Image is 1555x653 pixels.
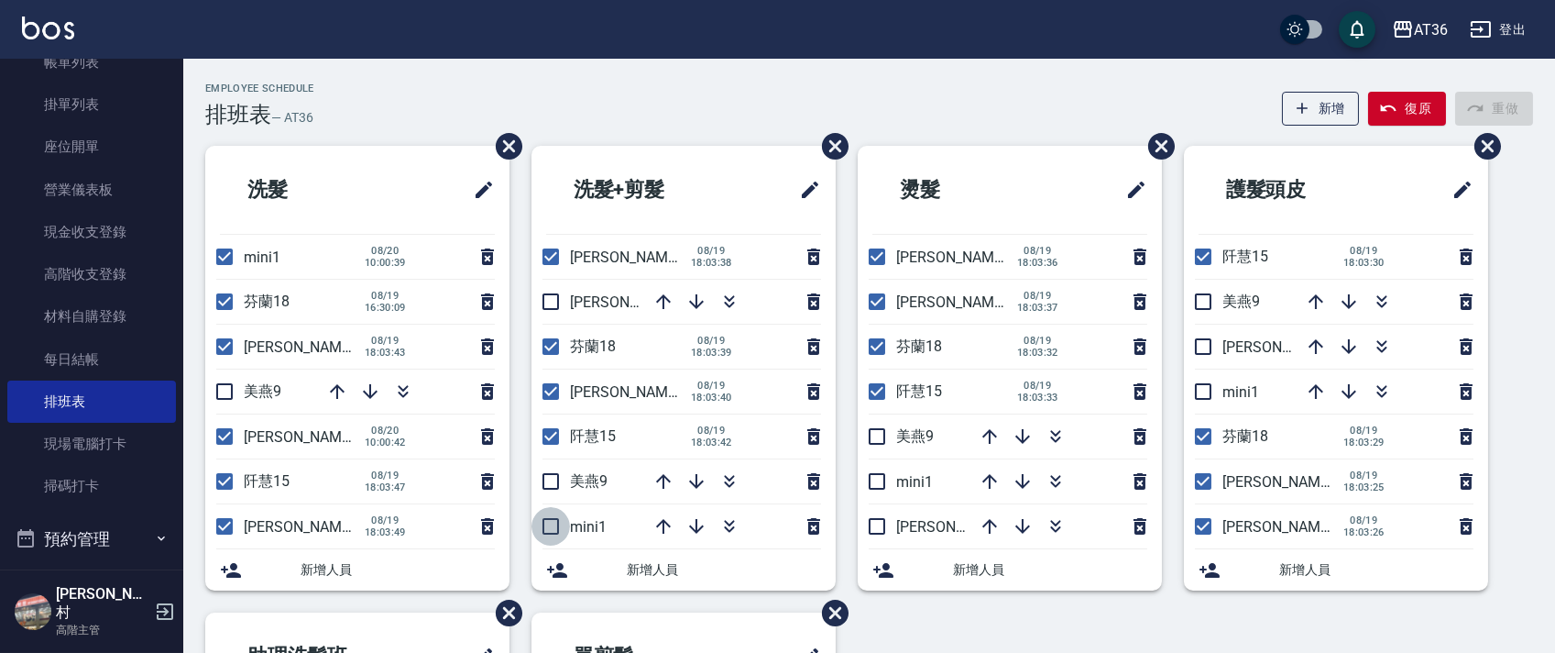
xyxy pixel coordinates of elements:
a: 每日結帳 [7,338,176,381]
span: 芬蘭18 [896,338,942,355]
span: 18:03:42 [691,437,732,448]
span: 18:03:43 [365,347,406,359]
a: 座位開單 [7,126,176,168]
span: [PERSON_NAME]16 [896,249,1023,266]
button: 復原 [1368,92,1446,126]
span: 刪除班表 [1134,119,1177,173]
span: 08/19 [365,290,406,302]
button: save [1339,11,1375,48]
span: [PERSON_NAME]11 [1222,473,1349,491]
span: 刪除班表 [482,586,525,640]
span: 08/19 [365,470,406,481]
span: 08/19 [1343,470,1385,481]
a: 現金收支登錄 [7,211,176,253]
span: mini1 [1222,383,1259,401]
span: mini1 [570,518,607,536]
span: 美燕9 [244,382,281,400]
span: 18:03:40 [691,392,732,404]
span: 08/19 [1017,290,1058,302]
div: 新增人員 [858,549,1162,591]
span: 08/19 [691,380,732,392]
span: 新增人員 [1279,560,1473,580]
span: 08/19 [1343,515,1385,526]
span: 08/19 [1017,335,1058,347]
span: [PERSON_NAME]11 [570,249,696,266]
a: 帳單列表 [7,41,176,83]
span: mini1 [896,473,933,491]
h2: 洗髮 [220,157,389,223]
span: [PERSON_NAME]6 [896,518,1014,536]
span: 芬蘭18 [244,293,290,310]
h3: 排班表 [205,102,271,127]
h2: 燙髮 [872,157,1041,223]
span: 修改班表的標題 [1114,168,1147,212]
span: 新增人員 [301,560,495,580]
span: 08/20 [365,245,406,257]
span: 修改班表的標題 [462,168,495,212]
span: [PERSON_NAME]6 [244,428,362,446]
span: 18:03:39 [691,347,732,359]
button: 新增 [1282,92,1360,126]
span: 18:03:25 [1343,481,1385,493]
div: 新增人員 [205,549,509,591]
button: 登出 [1462,13,1533,47]
span: [PERSON_NAME]6 [1222,338,1341,356]
span: 08/19 [1343,245,1385,257]
button: 預約管理 [7,515,176,563]
span: 16:30:09 [365,302,406,314]
span: 18:03:36 [1017,257,1058,269]
span: 10:00:39 [365,257,406,269]
span: 18:03:37 [1017,302,1058,314]
span: [PERSON_NAME]6 [570,293,688,311]
h2: Employee Schedule [205,83,314,94]
span: 阡慧15 [1222,248,1268,265]
span: 18:03:26 [1343,526,1385,538]
div: AT36 [1414,18,1448,41]
a: 現場電腦打卡 [7,423,176,465]
span: [PERSON_NAME]11 [896,293,1023,311]
span: 阡慧15 [896,382,942,400]
span: 芬蘭18 [570,338,616,355]
img: Logo [22,17,74,39]
span: 修改班表的標題 [788,168,821,212]
span: 美燕9 [1222,293,1260,310]
span: 18:03:38 [691,257,732,269]
span: 18:03:33 [1017,392,1058,404]
div: 新增人員 [531,549,836,591]
span: 美燕9 [570,472,608,490]
span: 08/19 [1343,425,1385,437]
span: 刪除班表 [482,119,525,173]
h5: [PERSON_NAME]村 [56,585,149,622]
span: [PERSON_NAME]16 [1222,518,1349,536]
span: 08/19 [1017,245,1058,257]
span: 18:03:49 [365,526,406,538]
span: 修改班表的標題 [1440,168,1473,212]
a: 掃碼打卡 [7,465,176,507]
span: 08/19 [365,335,406,347]
div: 新增人員 [1184,549,1488,591]
span: 10:00:42 [365,437,406,448]
p: 高階主管 [56,622,149,638]
span: 新增人員 [627,560,821,580]
span: 08/19 [691,425,732,437]
span: [PERSON_NAME]11 [244,338,370,356]
button: 報表及分析 [7,562,176,610]
span: 18:03:47 [365,481,406,493]
h6: — AT36 [271,108,313,127]
a: 材料自購登錄 [7,295,176,338]
a: 高階收支登錄 [7,253,176,295]
h2: 護髮頭皮 [1199,157,1387,223]
span: [PERSON_NAME]16 [244,518,370,536]
span: 刪除班表 [1461,119,1504,173]
span: 刪除班表 [808,119,851,173]
a: 營業儀表板 [7,169,176,211]
span: 美燕9 [896,427,934,445]
a: 排班表 [7,381,176,423]
span: 08/19 [691,335,732,347]
span: 芬蘭18 [1222,427,1268,445]
span: 阡慧15 [570,427,616,445]
span: 新增人員 [953,560,1147,580]
span: 08/19 [365,515,406,526]
span: 18:03:30 [1343,257,1385,269]
h2: 洗髮+剪髮 [546,157,739,223]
